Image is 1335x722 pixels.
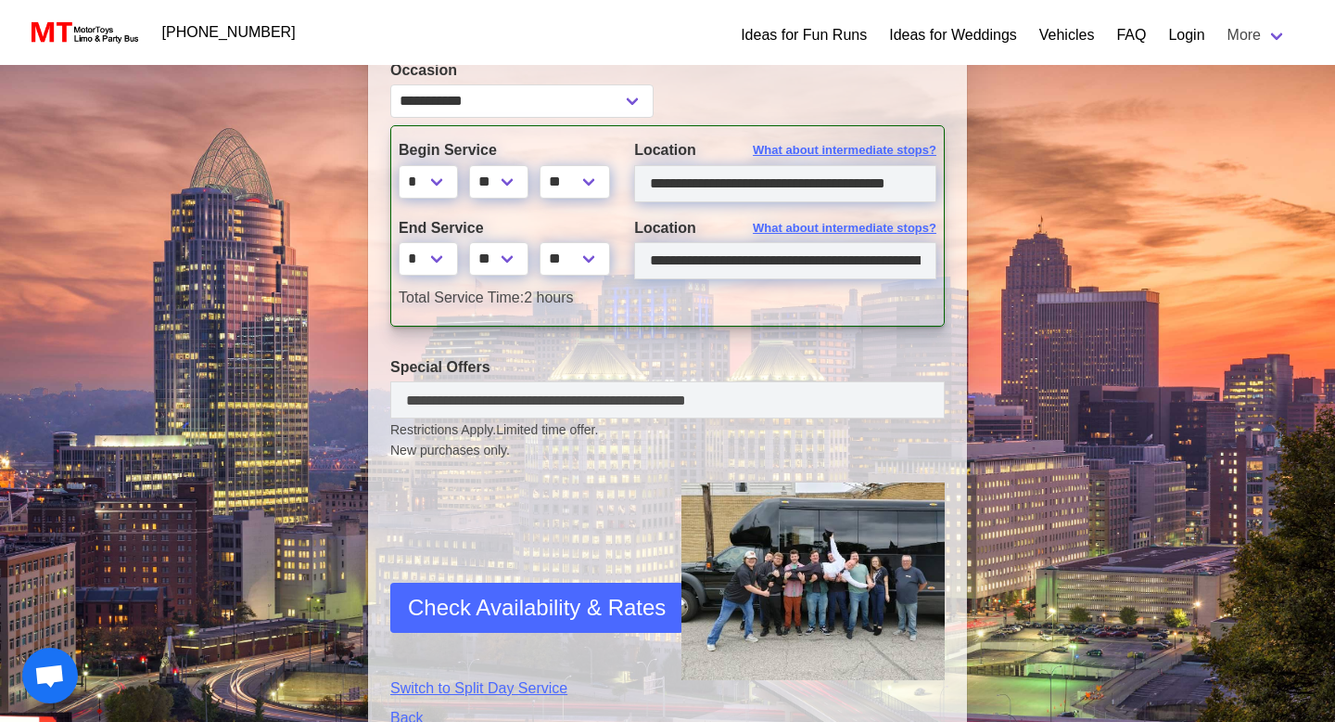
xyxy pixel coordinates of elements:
[399,290,524,305] span: Total Service Time:
[390,677,654,700] a: Switch to Split Day Service
[634,220,696,236] span: Location
[399,217,606,239] label: End Service
[390,422,945,460] small: Restrictions Apply.
[681,483,945,680] img: Driver-held-by-customers-2.jpg
[22,648,78,703] a: Open chat
[390,583,683,633] button: Check Availability & Rates
[1116,24,1146,46] a: FAQ
[390,505,672,644] iframe: reCAPTCHA
[741,24,867,46] a: Ideas for Fun Runs
[1039,24,1095,46] a: Vehicles
[390,59,654,82] label: Occasion
[151,14,307,51] a: [PHONE_NUMBER]
[390,356,945,379] label: Special Offers
[753,141,936,160] span: What about intermediate stops?
[399,139,606,161] label: Begin Service
[496,420,598,440] span: Limited time offer.
[889,24,1017,46] a: Ideas for Weddings
[753,219,936,238] span: What about intermediate stops?
[1216,17,1298,54] a: More
[26,19,140,45] img: MotorToys Logo
[634,142,696,158] span: Location
[408,591,666,625] span: Check Availability & Rates
[385,287,950,309] div: 2 hours
[390,441,945,460] span: New purchases only.
[1168,24,1204,46] a: Login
